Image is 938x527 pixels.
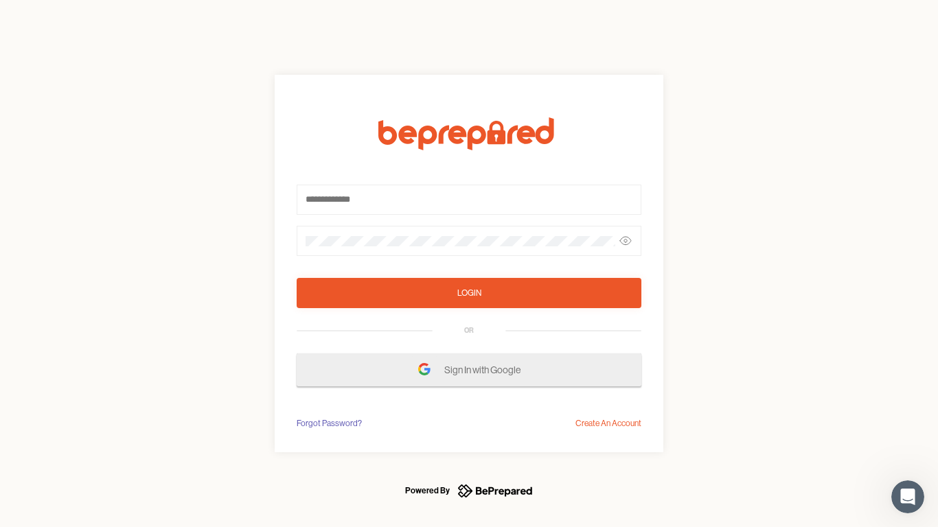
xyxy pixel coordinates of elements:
iframe: Intercom live chat [891,480,924,513]
div: Create An Account [575,417,641,430]
span: Sign In with Google [444,358,527,382]
button: Login [297,278,641,308]
div: Login [457,286,481,300]
div: OR [464,325,474,336]
div: Forgot Password? [297,417,362,430]
div: Powered By [405,482,450,499]
button: Sign In with Google [297,353,641,386]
